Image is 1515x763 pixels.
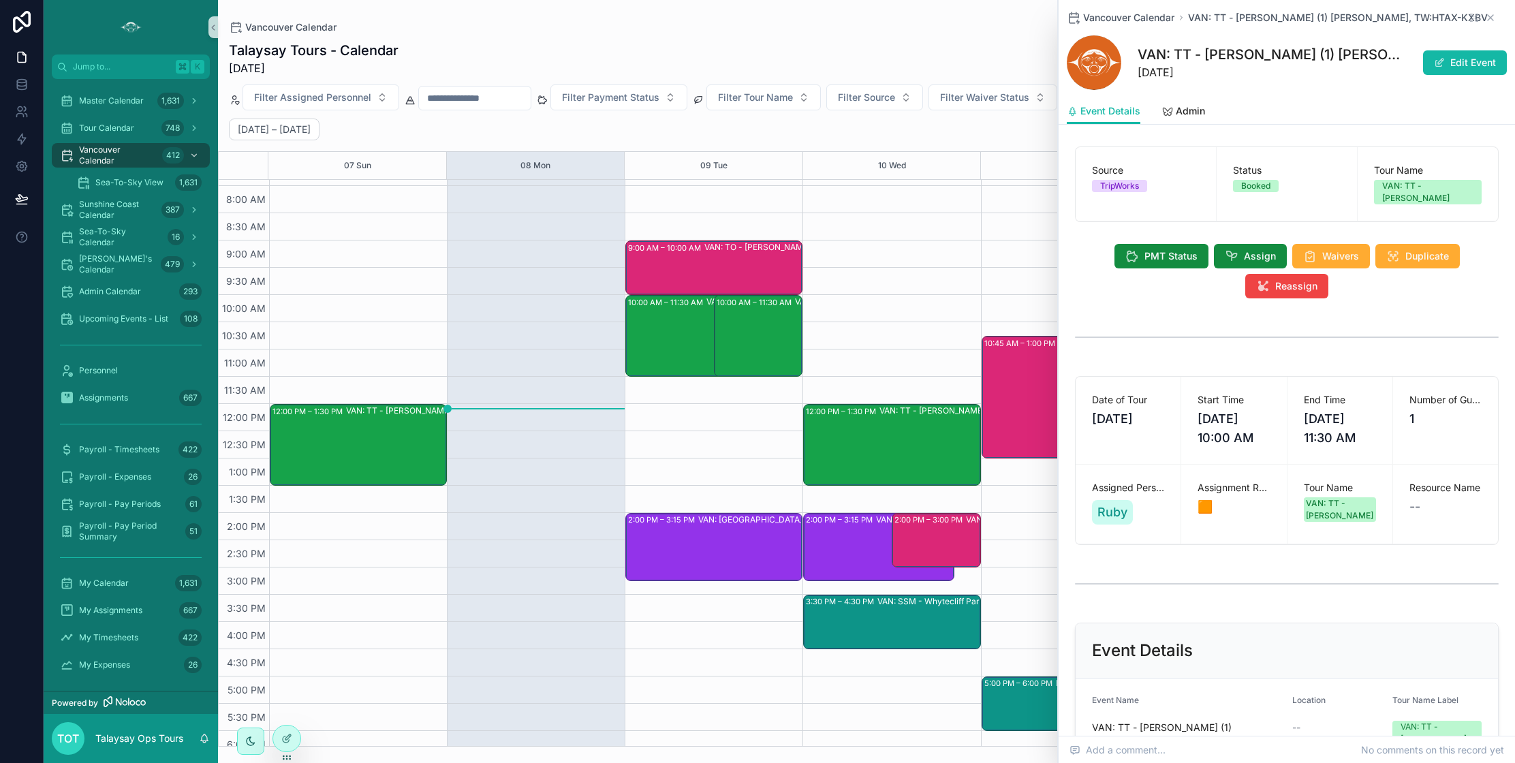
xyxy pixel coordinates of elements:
[161,202,184,218] div: 387
[1245,274,1328,298] button: Reassign
[223,629,269,641] span: 4:00 PM
[52,386,210,410] a: Assignments667
[1409,393,1482,407] span: Number of Guests
[79,253,155,275] span: [PERSON_NAME]'s Calendar
[52,519,210,544] a: Payroll - Pay Period Summary51
[1092,163,1200,177] span: Source
[178,629,202,646] div: 422
[984,337,1059,350] div: 10:45 AM – 1:00 PM
[52,598,210,623] a: My Assignments667
[1092,409,1164,429] span: [DATE]
[223,738,269,750] span: 6:00 PM
[1401,721,1473,745] div: VAN: TT - [PERSON_NAME]
[876,514,1022,525] div: VAN: [GEOGRAPHIC_DATA][PERSON_NAME] (2) [PERSON_NAME], TW:ZHYJ-YDWJ
[1214,244,1287,268] button: Assign
[229,41,399,60] h1: Talaysay Tours - Calendar
[223,575,269,587] span: 3:00 PM
[157,93,184,109] div: 1,631
[1080,104,1140,118] span: Event Details
[79,632,138,643] span: My Timesheets
[219,302,269,314] span: 10:00 AM
[1374,163,1482,177] span: Tour Name
[1176,104,1205,118] span: Admin
[1092,500,1133,525] a: Ruby
[52,225,210,249] a: Sea-To-Sky Calendar16
[79,605,142,616] span: My Assignments
[1092,640,1193,661] h2: Event Details
[1067,99,1140,125] a: Event Details
[225,466,269,478] span: 1:00 PM
[223,602,269,614] span: 3:30 PM
[706,296,853,307] div: VAN: TT - [PERSON_NAME] (1) [PERSON_NAME], TW:HTAX-KXBV
[706,84,821,110] button: Select Button
[804,595,980,649] div: 3:30 PM – 4:30 PMVAN: SSM - Whytecliff Park (1) [PERSON_NAME], TW:KQWE-EZMV
[223,520,269,532] span: 2:00 PM
[626,514,802,580] div: 2:00 PM – 3:15 PMVAN: [GEOGRAPHIC_DATA][PERSON_NAME] (4) [PERSON_NAME], TW:[PERSON_NAME]-UQWE
[79,365,118,376] span: Personnel
[95,732,183,745] p: Talaysay Ops Tours
[806,405,879,418] div: 12:00 PM – 1:30 PM
[52,307,210,331] a: Upcoming Events - List108
[179,390,202,406] div: 667
[1069,743,1166,757] span: Add a comment...
[223,275,269,287] span: 9:30 AM
[878,152,906,179] div: 10 Wed
[229,60,399,76] span: [DATE]
[79,313,168,324] span: Upcoming Events - List
[1198,497,1270,516] span: 🟧
[178,441,202,458] div: 422
[704,242,877,253] div: VAN: TO - [PERSON_NAME] (14) [PERSON_NAME], [GEOGRAPHIC_DATA]:ZIEI-PTQN
[223,657,269,668] span: 4:30 PM
[928,84,1057,110] button: Select Button
[52,625,210,650] a: My Timesheets422
[1392,695,1458,705] span: Tour Name Label
[344,152,371,179] div: 07 Sun
[120,16,142,38] img: App logo
[79,144,157,166] span: Vancouver Calendar
[1233,163,1341,177] span: Status
[826,84,923,110] button: Select Button
[52,143,210,168] a: Vancouver Calendar412
[52,492,210,516] a: Payroll - Pay Periods61
[52,571,210,595] a: My Calendar1,631
[894,513,966,527] div: 2:00 PM – 3:00 PM
[879,405,1052,416] div: VAN: TT - [PERSON_NAME] (6) [PERSON_NAME], TW:IBRT-DWPR
[1375,244,1460,268] button: Duplicate
[79,392,128,403] span: Assignments
[52,437,210,462] a: Payroll - Timesheets422
[79,123,134,134] span: Tour Calendar
[229,20,337,34] a: Vancouver Calendar
[185,496,202,512] div: 61
[180,311,202,327] div: 108
[700,152,728,179] button: 09 Tue
[877,596,1050,607] div: VAN: SSM - Whytecliff Park (1) [PERSON_NAME], TW:KQWE-EZMV
[1144,249,1198,263] span: PMT Status
[52,358,210,383] a: Personnel
[219,330,269,341] span: 10:30 AM
[223,221,269,232] span: 8:30 AM
[1162,99,1205,126] a: Admin
[795,296,879,307] div: VAN: TT - [PERSON_NAME] (2) [PERSON_NAME], [GEOGRAPHIC_DATA]:UKEQ-DBBQ
[1092,481,1164,495] span: Assigned Personnel
[1405,249,1449,263] span: Duplicate
[982,677,1158,730] div: 5:00 PM – 6:00 PMMAC SAILING SSM TOUR
[1056,678,1155,689] div: MAC SAILING SSM TOUR
[79,520,180,542] span: Payroll - Pay Period Summary
[1092,393,1164,407] span: Date of Tour
[52,252,210,277] a: [PERSON_NAME]'s Calendar479
[95,177,163,188] span: Sea-To-Sky View
[1198,409,1270,448] span: [DATE] 10:00 AM
[162,147,184,163] div: 412
[520,152,550,179] button: 08 Mon
[1423,50,1507,75] button: Edit Event
[626,296,775,376] div: 10:00 AM – 11:30 AMVAN: TT - [PERSON_NAME] (1) [PERSON_NAME], TW:HTAX-KXBV
[1322,249,1359,263] span: Waivers
[806,595,877,608] div: 3:30 PM – 4:30 PM
[1188,11,1488,25] span: VAN: TT - [PERSON_NAME] (1) [PERSON_NAME], TW:HTAX-KXBV
[715,296,802,376] div: 10:00 AM – 11:30 AMVAN: TT - [PERSON_NAME] (2) [PERSON_NAME], [GEOGRAPHIC_DATA]:UKEQ-DBBQ
[966,514,1050,525] div: VAN: TO - [PERSON_NAME] (6) [PERSON_NAME], TW:SFAY-SRCU
[254,91,371,104] span: Filter Assigned Personnel
[52,54,210,79] button: Jump to...K
[161,256,184,272] div: 479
